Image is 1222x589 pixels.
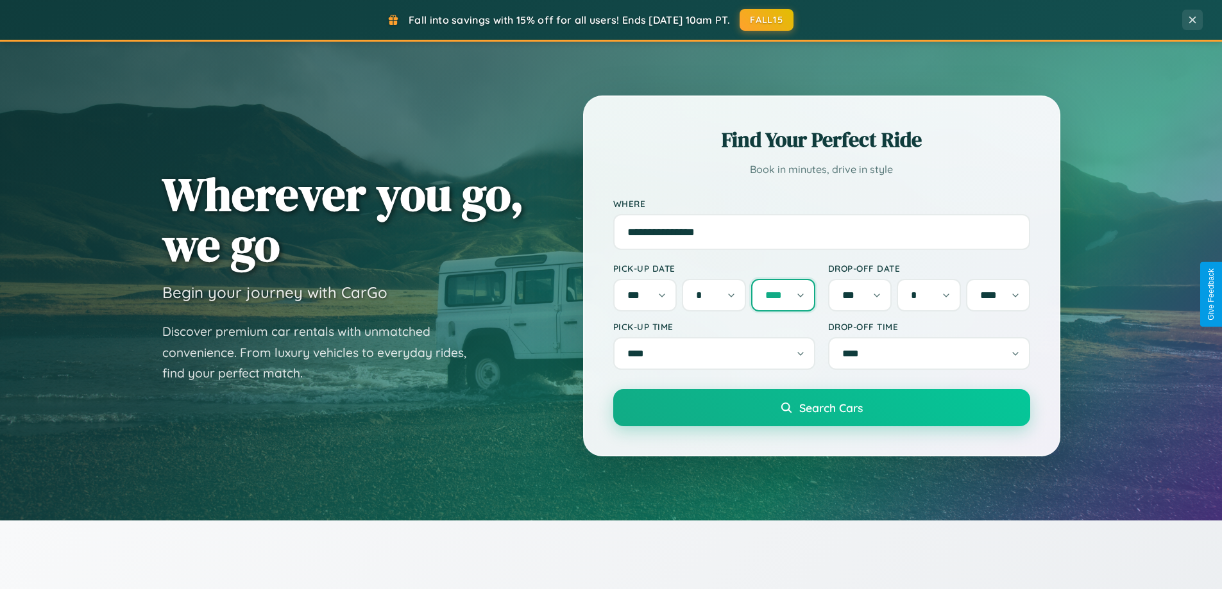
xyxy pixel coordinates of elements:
button: FALL15 [740,9,793,31]
label: Pick-up Date [613,263,815,274]
span: Search Cars [799,401,863,415]
div: Give Feedback [1207,269,1216,320]
h1: Wherever you go, we go [162,169,524,270]
h3: Begin your journey with CarGo [162,283,387,302]
label: Drop-off Date [828,263,1030,274]
h2: Find Your Perfect Ride [613,126,1030,154]
button: Search Cars [613,389,1030,426]
p: Discover premium car rentals with unmatched convenience. From luxury vehicles to everyday rides, ... [162,321,483,384]
p: Book in minutes, drive in style [613,160,1030,179]
span: Fall into savings with 15% off for all users! Ends [DATE] 10am PT. [409,13,730,26]
label: Drop-off Time [828,321,1030,332]
label: Pick-up Time [613,321,815,332]
label: Where [613,198,1030,209]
